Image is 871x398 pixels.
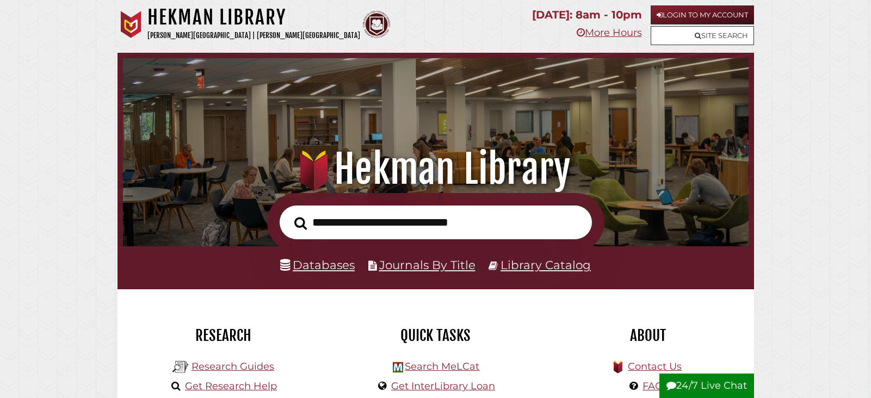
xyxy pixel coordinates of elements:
[363,11,390,38] img: Calvin Theological Seminary
[118,11,145,38] img: Calvin University
[651,5,754,24] a: Login to My Account
[280,258,355,272] a: Databases
[532,5,642,24] p: [DATE]: 8am - 10pm
[391,380,495,392] a: Get InterLibrary Loan
[577,27,642,39] a: More Hours
[628,360,682,372] a: Contact Us
[338,326,534,345] h2: Quick Tasks
[651,26,754,45] a: Site Search
[147,29,360,42] p: [PERSON_NAME][GEOGRAPHIC_DATA] | [PERSON_NAME][GEOGRAPHIC_DATA]
[393,362,403,372] img: Hekman Library Logo
[294,216,307,230] i: Search
[185,380,277,392] a: Get Research Help
[379,258,475,272] a: Journals By Title
[405,360,479,372] a: Search MeLCat
[289,214,312,233] button: Search
[172,359,189,375] img: Hekman Library Logo
[550,326,746,345] h2: About
[192,360,274,372] a: Research Guides
[501,258,591,272] a: Library Catalog
[643,380,668,392] a: FAQs
[136,145,736,193] h1: Hekman Library
[147,5,360,29] h1: Hekman Library
[126,326,322,345] h2: Research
